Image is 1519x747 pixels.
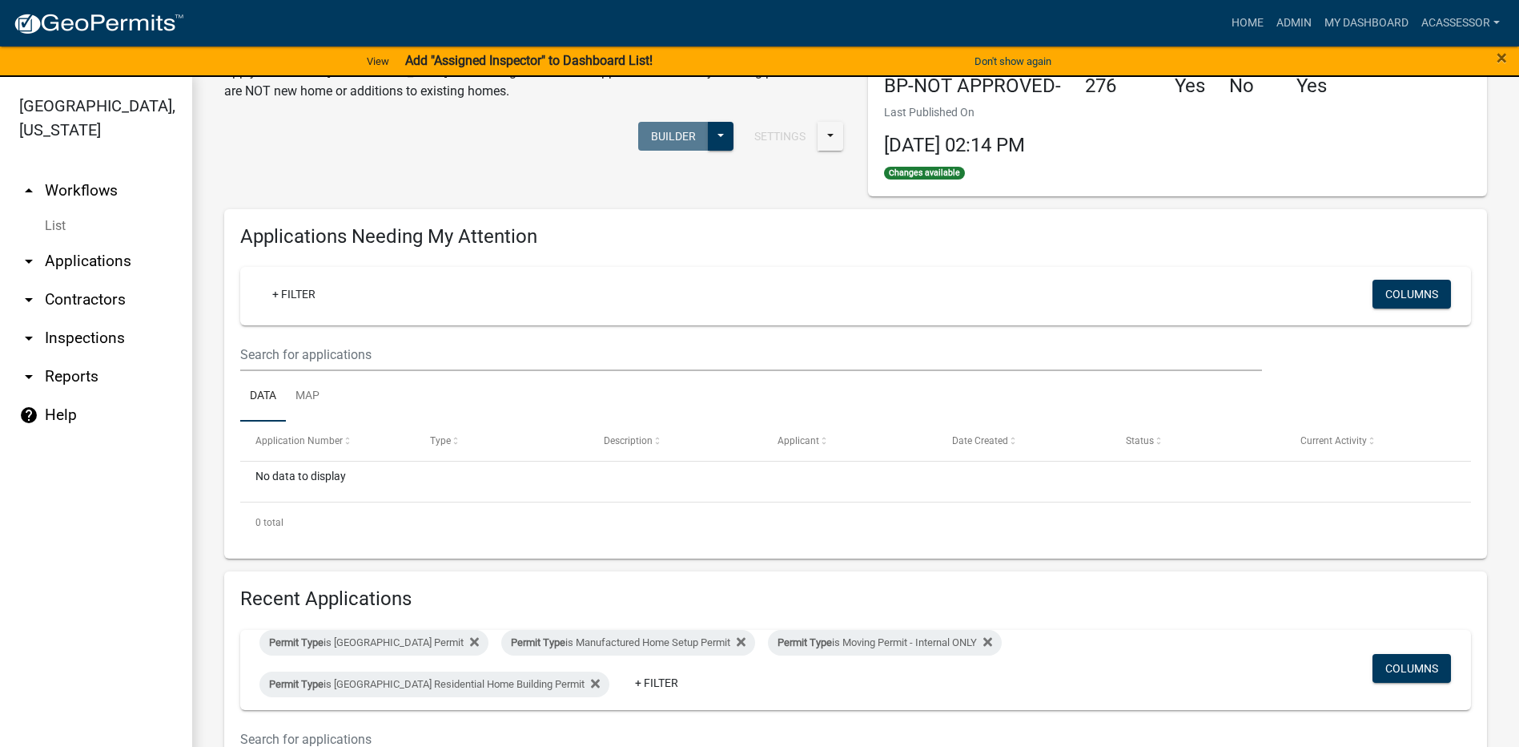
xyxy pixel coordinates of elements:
div: 0 total [240,503,1471,543]
span: Applicant [778,435,819,446]
a: Data [240,371,286,422]
h4: Recent Applications [240,588,1471,611]
div: is [GEOGRAPHIC_DATA] Residential Home Building Permit [259,672,609,697]
h4: Yes [1296,75,1336,98]
button: Don't show again [968,48,1058,75]
datatable-header-cell: Description [589,422,762,460]
i: arrow_drop_down [19,329,38,348]
datatable-header-cell: Current Activity [1285,422,1459,460]
h4: No [1229,75,1272,98]
span: × [1497,46,1507,69]
div: is Moving Permit - Internal ONLY [768,630,1002,656]
strong: Add "Assigned Inspector" to Dashboard List! [405,53,653,68]
datatable-header-cell: Status [1111,422,1284,460]
i: arrow_drop_down [19,290,38,309]
datatable-header-cell: Type [414,422,588,460]
span: [DATE] 02:14 PM [884,134,1025,156]
div: No data to display [240,462,1471,502]
div: is [GEOGRAPHIC_DATA] Permit [259,630,488,656]
button: Columns [1372,280,1451,309]
h4: BP-NOT APPROVED- [884,75,1061,98]
button: Builder [638,122,709,151]
span: Status [1126,435,1154,446]
datatable-header-cell: Applicant [762,422,936,460]
div: is Manufactured Home Setup Permit [501,630,755,656]
span: Current Activity [1300,435,1367,446]
a: Map [286,371,329,422]
datatable-header-cell: Application Number [240,422,414,460]
i: arrow_drop_up [19,181,38,200]
button: Columns [1372,654,1451,683]
span: Permit Type [269,678,323,690]
span: Permit Type [269,636,323,648]
h4: 276 [1085,75,1151,98]
button: Settings [741,122,818,151]
i: help [19,406,38,425]
i: arrow_drop_down [19,367,38,386]
a: + Filter [622,668,691,697]
h4: Applications Needing My Attention [240,225,1471,248]
datatable-header-cell: Date Created [937,422,1111,460]
a: Home [1225,8,1270,38]
span: Type [430,435,451,446]
p: Apply online for a [GEOGRAPHIC_DATA] SC Building Permit - This application is for any building pe... [224,63,844,101]
span: Application Number [255,435,343,446]
a: My Dashboard [1318,8,1415,38]
span: Permit Type [778,636,832,648]
span: Permit Type [511,636,565,648]
a: ACAssessor [1415,8,1506,38]
a: + Filter [259,280,328,309]
h4: Yes [1175,75,1205,98]
span: Date Created [952,435,1008,446]
a: Admin [1270,8,1318,38]
p: Last Published On [884,104,1025,121]
a: View [360,48,396,75]
i: arrow_drop_down [19,252,38,271]
span: Description [604,435,653,446]
input: Search for applications [240,338,1262,371]
span: Changes available [884,167,966,180]
button: Close [1497,48,1507,67]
